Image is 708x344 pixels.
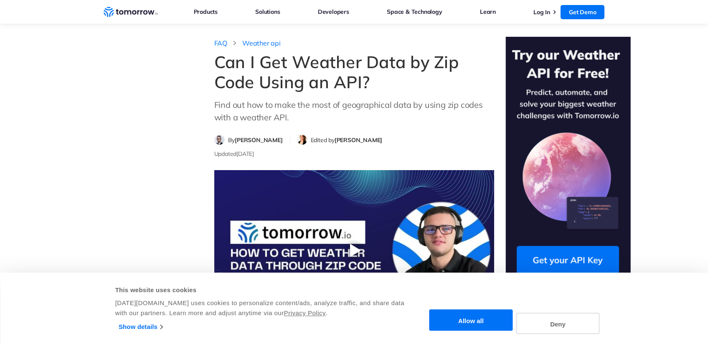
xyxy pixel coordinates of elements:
[505,37,631,287] img: Try Our Weather API for Free
[214,39,227,48] a: FAQ
[194,6,218,17] a: Products
[480,6,496,17] a: Learn
[311,136,383,144] span: Edited by
[115,285,406,295] div: This website uses cookies
[104,6,158,18] a: Home link
[228,136,283,144] span: By
[214,99,494,124] p: Find out how to make the most of geographical data by using zip codes with a weather API.
[387,6,442,17] a: Space & Technology
[429,310,513,331] button: Allow all
[235,136,282,144] span: [PERSON_NAME]
[284,309,326,316] a: Privacy Policy
[335,136,382,144] span: [PERSON_NAME]
[115,298,406,318] div: [DATE][DOMAIN_NAME] uses cookies to personalize content/ads, analyze traffic, and share data with...
[297,135,307,145] img: Michelle Meyer editor profile picture
[255,6,280,17] a: Solutions
[215,135,224,145] img: Filip Dimkovski
[516,313,600,334] button: Deny
[242,39,281,48] a: Weather api
[561,5,604,19] a: Get Demo
[318,6,349,17] a: Developers
[533,8,550,16] a: Log In
[214,52,494,92] h1: Can I Get Weather Data by Zip Code Using an API?
[119,321,162,333] a: Show details
[214,37,494,48] nav: breadcrumb
[214,150,254,158] span: Updated [DATE]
